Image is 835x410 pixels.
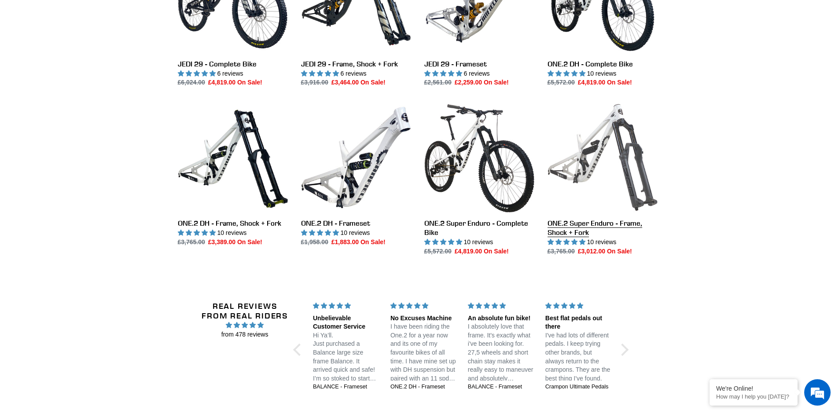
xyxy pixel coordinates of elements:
span: from 478 reviews [202,330,288,339]
div: 5 stars [545,301,612,311]
h2: Real Reviews from Real Riders [202,301,288,320]
p: I've had lots of different pedals. I keep trying other brands, but always return to the crampons.... [545,331,612,383]
div: Unbelievable Customer Service [313,314,380,331]
p: Hi Ya’ll. Just purchased a Balance large size frame Balance. It arrived quick and safe! I’m so st... [313,331,380,383]
textarea: Type your message and hit 'Enter' [4,240,168,271]
a: BALANCE - Frameset [313,383,380,391]
div: Best flat pedals out there [545,314,612,331]
div: 5 stars [390,301,457,311]
span: 4.96 stars [202,320,288,330]
a: Crampon Ultimate Pedals [545,383,612,391]
img: d_696896380_company_1647369064580_696896380 [28,44,50,66]
div: We're Online! [716,385,791,392]
div: Navigation go back [10,48,23,62]
span: We're online! [51,111,121,200]
div: An absolute fun bike! [468,314,535,323]
div: 5 stars [313,301,380,311]
p: I absolutely love that frame. It's exactly what i've been looking for. 27,5 wheels and short chai... [468,322,535,383]
a: BALANCE - Frameset [468,383,535,391]
div: Minimize live chat window [144,4,166,26]
div: Chat with us now [59,49,161,61]
p: How may I help you today? [716,393,791,400]
div: No Excuses Machine [390,314,457,323]
div: 5 stars [468,301,535,311]
p: I have been riding the One.2 for a year now and its one of my favourite bikes of all time. I have... [390,322,457,383]
a: ONE.2 DH - Frameset [390,383,457,391]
